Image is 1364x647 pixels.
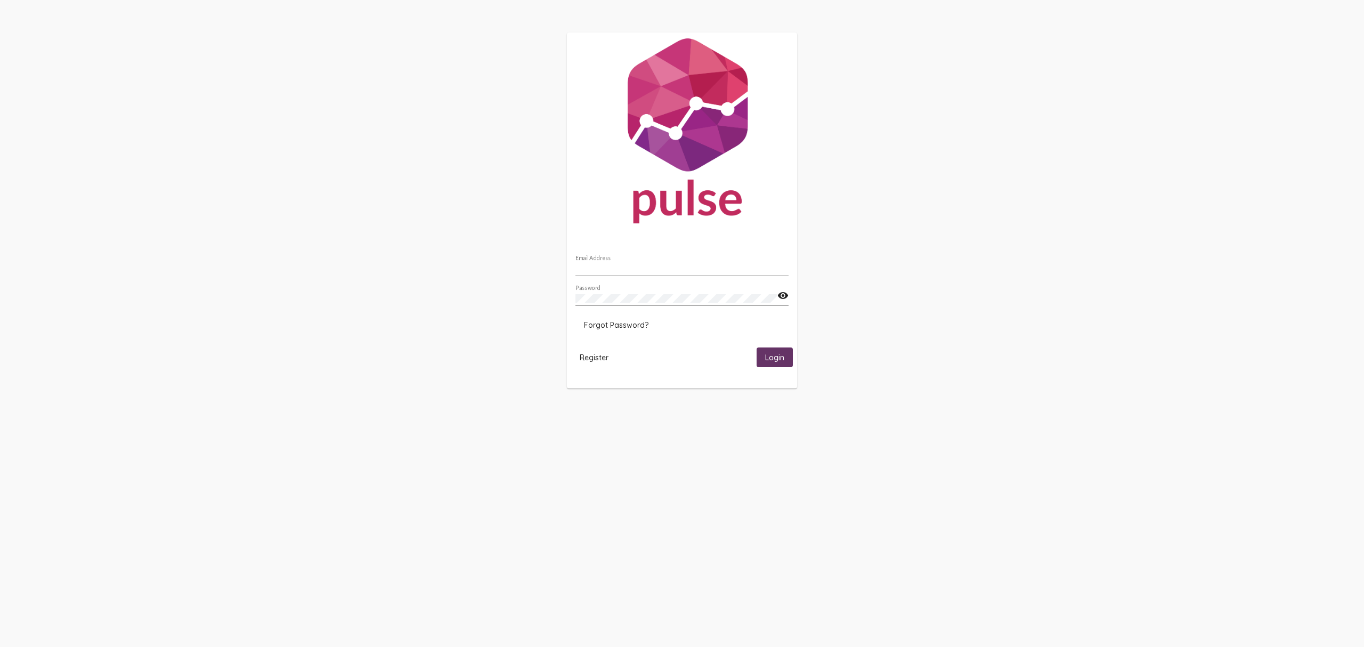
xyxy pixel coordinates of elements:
[571,347,617,367] button: Register
[777,289,789,302] mat-icon: visibility
[567,33,797,234] img: Pulse For Good Logo
[580,353,608,362] span: Register
[757,347,793,367] button: Login
[765,353,784,362] span: Login
[575,316,657,335] button: Forgot Password?
[584,320,648,330] span: Forgot Password?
